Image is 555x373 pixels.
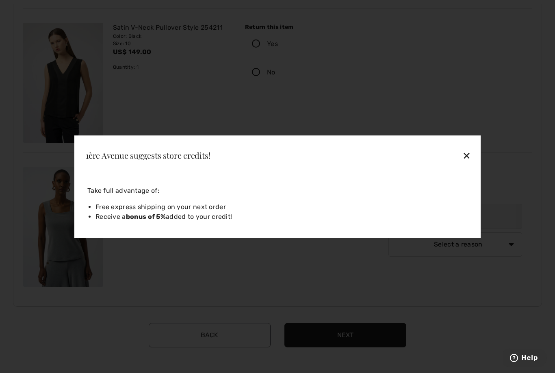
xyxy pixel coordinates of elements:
li: Free express shipping on your next order [95,202,471,212]
strong: bonus of 5% [126,213,166,220]
li: Receive a added to your credit! [95,212,471,222]
h3: 1ère Avenue suggests store credits! [86,151,371,159]
div: Take full advantage of: [84,186,471,196]
div: ✕ [381,147,474,164]
iframe: Opens a widget where you can find more information [503,349,547,369]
